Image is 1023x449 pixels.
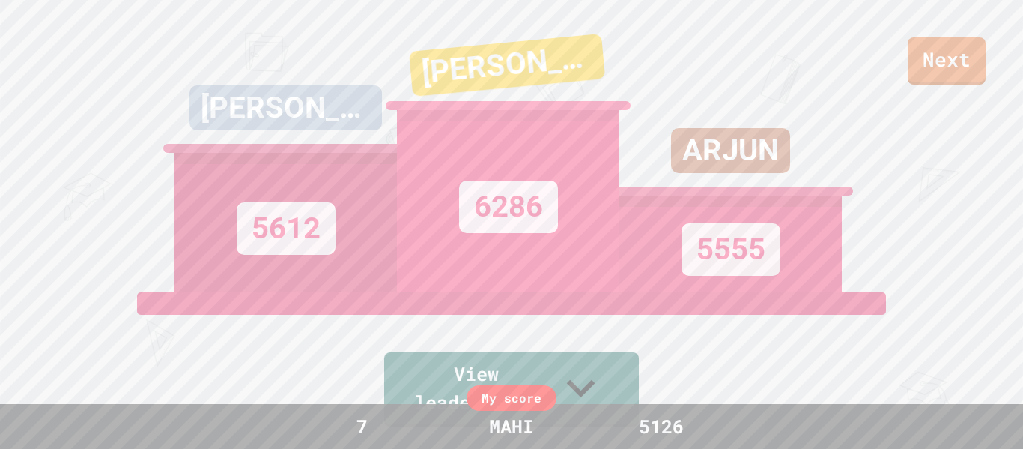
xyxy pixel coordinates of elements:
[409,34,605,97] div: [PERSON_NAME] G
[459,181,558,233] div: 6286
[605,412,717,441] div: 5126
[474,412,549,441] div: MAHI
[671,128,790,173] div: ARJUN
[237,202,336,255] div: 5612
[908,37,986,85] a: Next
[467,385,556,411] div: My score
[189,85,382,130] div: [PERSON_NAME]
[682,223,780,276] div: 5555
[306,412,418,441] div: 7
[384,352,639,427] a: View leaderboard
